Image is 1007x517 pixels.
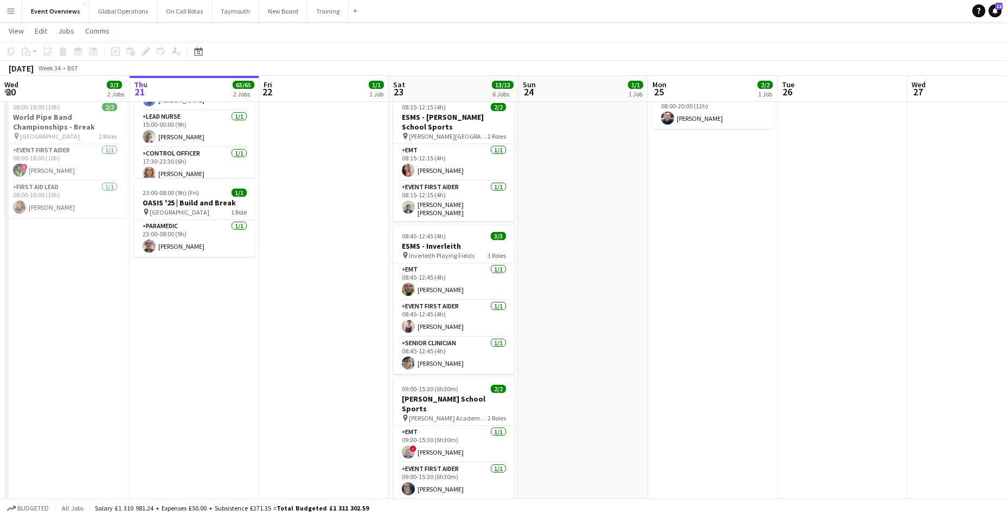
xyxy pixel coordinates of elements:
[402,385,458,393] span: 09:00-15:30 (6h30m)
[233,81,254,89] span: 65/65
[81,24,114,38] a: Comms
[134,111,255,147] app-card-role: Lead Nurse1/115:00-00:00 (9h)[PERSON_NAME]
[488,251,506,260] span: 3 Roles
[491,103,506,111] span: 2/2
[4,112,126,132] h3: World Pipe Band Championships - Break
[651,86,666,98] span: 25
[9,63,34,74] div: [DATE]
[402,232,446,240] span: 08:45-12:45 (4h)
[13,103,60,111] span: 08:00-18:00 (10h)
[157,1,212,22] button: On Call Rotas
[21,164,28,170] span: !
[58,26,74,36] span: Jobs
[134,220,255,257] app-card-role: Paramedic1/123:00-08:00 (9h)[PERSON_NAME]
[523,80,536,89] span: Sun
[4,96,126,218] app-job-card: 08:00-18:00 (10h)2/2World Pipe Band Championships - Break [GEOGRAPHIC_DATA]2 RolesEvent First Aid...
[782,80,794,89] span: Tue
[9,26,24,36] span: View
[5,502,50,514] button: Budgeted
[989,4,1002,17] a: 12
[4,181,126,218] app-card-role: First Aid Lead1/108:00-18:00 (10h)[PERSON_NAME]
[488,414,506,422] span: 2 Roles
[910,86,926,98] span: 27
[492,81,514,89] span: 13/13
[262,86,272,98] span: 22
[4,144,126,181] app-card-role: Event First Aider1/108:00-18:00 (10h)![PERSON_NAME]
[3,86,18,98] span: 20
[409,414,488,422] span: [PERSON_NAME] Academy Playing Fields
[491,232,506,240] span: 3/3
[134,182,255,257] app-job-card: 23:00-08:00 (9h) (Fri)1/1OASIS '25 | Build and Break [GEOGRAPHIC_DATA]1 RoleParamedic1/123:00-08:...
[393,426,515,463] app-card-role: EMT1/109:00-15:30 (6h30m)![PERSON_NAME]
[393,300,515,337] app-card-role: Event First Aider1/108:45-12:45 (4h)[PERSON_NAME]
[134,80,147,89] span: Thu
[107,90,124,98] div: 2 Jobs
[758,90,772,98] div: 1 Job
[233,90,254,98] div: 2 Jobs
[307,1,349,22] button: Training
[995,3,1003,10] span: 12
[107,81,122,89] span: 3/3
[393,337,515,374] app-card-role: Senior Clinician1/108:45-12:45 (4h)[PERSON_NAME]
[54,24,79,38] a: Jobs
[410,445,416,452] span: !
[95,504,369,512] div: Salary £1 310 981.24 + Expenses £50.00 + Subsistence £271.35 =
[369,90,383,98] div: 1 Job
[22,1,89,22] button: Event Overviews
[277,504,369,512] span: Total Budgeted £1 311 302.59
[780,86,794,98] span: 26
[393,394,515,413] h3: [PERSON_NAME] School Sports
[393,80,405,89] span: Sat
[652,80,666,89] span: Mon
[17,505,49,512] span: Budgeted
[758,81,773,89] span: 2/2
[232,189,247,197] span: 1/1
[143,189,199,197] span: 23:00-08:00 (9h) (Fri)
[393,378,515,500] app-job-card: 09:00-15:30 (6h30m)2/2[PERSON_NAME] School Sports [PERSON_NAME] Academy Playing Fields2 RolesEMT1...
[628,81,643,89] span: 1/1
[264,80,272,89] span: Fri
[393,112,515,132] h3: ESMS - [PERSON_NAME] School Sports
[89,1,157,22] button: Global Operations
[60,504,86,512] span: All jobs
[134,147,255,184] app-card-role: Control Officer1/117:30-23:30 (6h)[PERSON_NAME]
[402,103,446,111] span: 08:15-12:15 (4h)
[492,90,513,98] div: 6 Jobs
[67,64,78,72] div: BST
[393,96,515,221] app-job-card: 08:15-12:15 (4h)2/2ESMS - [PERSON_NAME] School Sports [PERSON_NAME][GEOGRAPHIC_DATA]2 RolesEMT1/1...
[212,1,259,22] button: Taymouth
[393,181,515,221] app-card-role: Event First Aider1/108:15-12:15 (4h)[PERSON_NAME] [PERSON_NAME]
[521,86,536,98] span: 24
[4,80,18,89] span: Wed
[393,144,515,181] app-card-role: EMT1/108:15-12:15 (4h)[PERSON_NAME]
[409,251,474,260] span: Inverleith Playing Fields
[4,24,28,38] a: View
[231,208,247,216] span: 1 Role
[259,1,307,22] button: New Board
[134,198,255,208] h3: OASIS '25 | Build and Break
[912,80,926,89] span: Wed
[102,103,117,111] span: 2/2
[491,385,506,393] span: 2/2
[150,208,209,216] span: [GEOGRAPHIC_DATA]
[393,463,515,500] app-card-role: Event First Aider1/109:00-15:30 (6h30m)[PERSON_NAME]
[35,26,47,36] span: Edit
[393,263,515,300] app-card-role: EMT1/108:45-12:45 (4h)[PERSON_NAME]
[20,132,80,140] span: [GEOGRAPHIC_DATA]
[99,132,117,140] span: 2 Roles
[369,81,384,89] span: 1/1
[628,90,643,98] div: 1 Job
[36,64,63,72] span: Week 34
[488,132,506,140] span: 2 Roles
[393,241,515,251] h3: ESMS - Inverleith
[652,92,774,129] app-card-role: First Aid Lead1/108:00-20:00 (12h)[PERSON_NAME]
[30,24,52,38] a: Edit
[393,225,515,374] app-job-card: 08:45-12:45 (4h)3/3ESMS - Inverleith Inverleith Playing Fields3 RolesEMT1/108:45-12:45 (4h)[PERSO...
[85,26,110,36] span: Comms
[392,86,405,98] span: 23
